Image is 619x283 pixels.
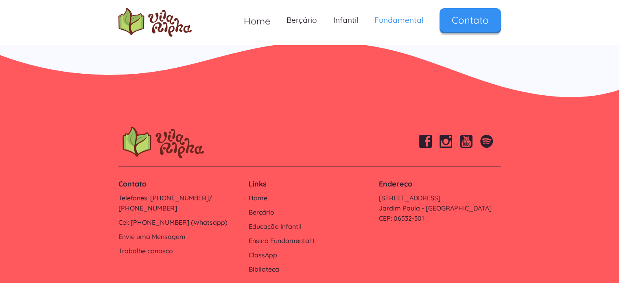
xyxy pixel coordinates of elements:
[378,179,501,189] h4: Endereço
[118,8,192,37] img: logo Escola Vila Alpha
[278,8,325,32] a: Berçário
[236,8,278,34] a: Home
[248,236,370,246] a: Ensino Fundamental I
[248,250,370,260] a: ClassApp
[248,222,370,232] a: Educação Infantil
[118,193,241,213] a: Telefones: [PHONE_NUMBER]/ [PHONE_NUMBER]
[118,179,241,189] h4: Contato
[118,8,192,37] a: home
[366,8,431,32] a: Fundamental
[118,246,241,256] a: Trabalhe conosco
[325,8,366,32] a: Infantil
[440,8,501,32] a: Contato
[248,207,370,217] a: Berçário
[248,264,370,274] a: Biblioteca
[248,179,370,189] h4: Links
[244,15,270,27] span: Home
[118,232,241,242] a: Envie uma Mensagem
[378,193,501,224] a: [STREET_ADDRESS]Jardim Paula - [GEOGRAPHIC_DATA]CEP: 06532-301
[248,193,370,203] a: Home
[118,217,241,228] a: Cel: [PHONE_NUMBER] (Whatsapp)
